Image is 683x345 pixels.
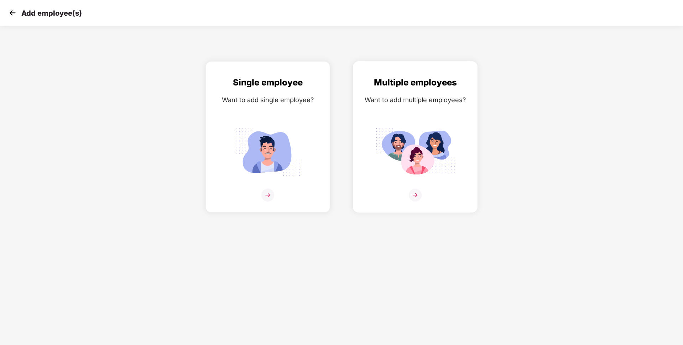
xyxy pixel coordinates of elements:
div: Multiple employees [360,76,470,89]
img: svg+xml;base64,PHN2ZyB4bWxucz0iaHR0cDovL3d3dy53My5vcmcvMjAwMC9zdmciIGlkPSJTaW5nbGVfZW1wbG95ZWUiIH... [228,124,308,180]
div: Want to add single employee? [213,95,323,105]
img: svg+xml;base64,PHN2ZyB4bWxucz0iaHR0cDovL3d3dy53My5vcmcvMjAwMC9zdmciIGlkPSJNdWx0aXBsZV9lbXBsb3llZS... [375,124,455,180]
div: Single employee [213,76,323,89]
div: Want to add multiple employees? [360,95,470,105]
img: svg+xml;base64,PHN2ZyB4bWxucz0iaHR0cDovL3d3dy53My5vcmcvMjAwMC9zdmciIHdpZHRoPSIzNiIgaGVpZ2h0PSIzNi... [409,189,422,202]
img: svg+xml;base64,PHN2ZyB4bWxucz0iaHR0cDovL3d3dy53My5vcmcvMjAwMC9zdmciIHdpZHRoPSIzMCIgaGVpZ2h0PSIzMC... [7,7,18,18]
p: Add employee(s) [21,9,82,17]
img: svg+xml;base64,PHN2ZyB4bWxucz0iaHR0cDovL3d3dy53My5vcmcvMjAwMC9zdmciIHdpZHRoPSIzNiIgaGVpZ2h0PSIzNi... [261,189,274,202]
